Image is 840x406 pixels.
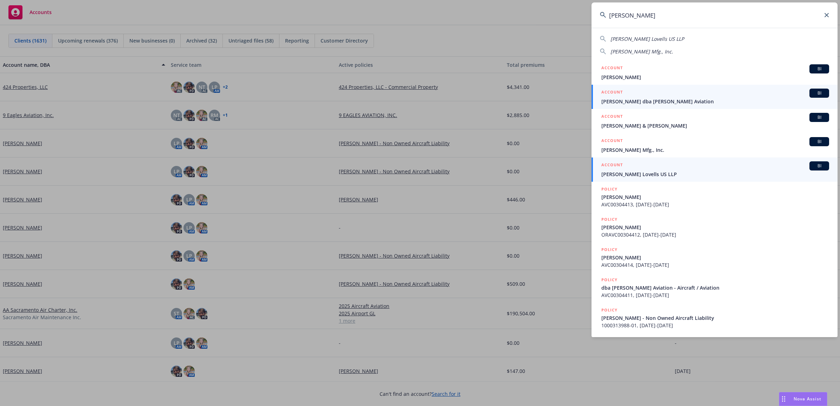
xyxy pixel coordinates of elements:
span: BI [812,114,826,121]
span: AVC00304413, [DATE]-[DATE] [601,201,829,208]
h5: POLICY [601,307,618,314]
h5: ACCOUNT [601,137,623,146]
h5: ACCOUNT [601,89,623,97]
div: Drag to move [779,392,788,406]
span: [PERSON_NAME] Mfg., Inc. [610,48,673,55]
a: POLICYdba [PERSON_NAME] Aviation - Aircraft / AviationAVC00304411, [DATE]-[DATE] [592,272,838,303]
span: AVC00304411, [DATE]-[DATE] [601,291,829,299]
a: POLICY[PERSON_NAME]AVC00304414, [DATE]-[DATE] [592,242,838,272]
span: [PERSON_NAME] Lovells US LLP [601,170,829,178]
h5: POLICY [601,216,618,223]
span: ORAVC00304412, [DATE]-[DATE] [601,231,829,238]
span: BI [812,163,826,169]
span: [PERSON_NAME] [601,73,829,81]
h5: POLICY [601,276,618,283]
input: Search... [592,2,838,28]
button: Nova Assist [779,392,827,406]
span: 1000313988-01, [DATE]-[DATE] [601,322,829,329]
span: [PERSON_NAME] dba [PERSON_NAME] Aviation [601,98,829,105]
a: POLICY[PERSON_NAME] - Non Owned Aircraft Liability1000313988-01, [DATE]-[DATE] [592,303,838,333]
span: [PERSON_NAME] & [PERSON_NAME] [601,122,829,129]
span: [PERSON_NAME] [601,193,829,201]
span: Nova Assist [794,396,821,402]
a: ACCOUNTBI[PERSON_NAME] [592,60,838,85]
span: [PERSON_NAME] [601,224,829,231]
a: ACCOUNTBI[PERSON_NAME] dba [PERSON_NAME] Aviation [592,85,838,109]
span: AVC00304414, [DATE]-[DATE] [601,261,829,269]
h5: POLICY [601,186,618,193]
a: ACCOUNTBI[PERSON_NAME] & [PERSON_NAME] [592,109,838,133]
a: ACCOUNTBI[PERSON_NAME] Mfg., Inc. [592,133,838,157]
h5: ACCOUNT [601,161,623,170]
span: BI [812,138,826,145]
span: [PERSON_NAME] [601,254,829,261]
a: POLICY[PERSON_NAME]AVC00304413, [DATE]-[DATE] [592,182,838,212]
span: BI [812,90,826,96]
h5: ACCOUNT [601,64,623,73]
span: [PERSON_NAME] Lovells US LLP [610,36,684,42]
h5: ACCOUNT [601,113,623,121]
a: POLICY[PERSON_NAME]ORAVC00304412, [DATE]-[DATE] [592,212,838,242]
span: [PERSON_NAME] - Non Owned Aircraft Liability [601,314,829,322]
a: ACCOUNTBI[PERSON_NAME] Lovells US LLP [592,157,838,182]
span: [PERSON_NAME] Mfg., Inc. [601,146,829,154]
h5: POLICY [601,246,618,253]
span: BI [812,66,826,72]
span: dba [PERSON_NAME] Aviation - Aircraft / Aviation [601,284,829,291]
